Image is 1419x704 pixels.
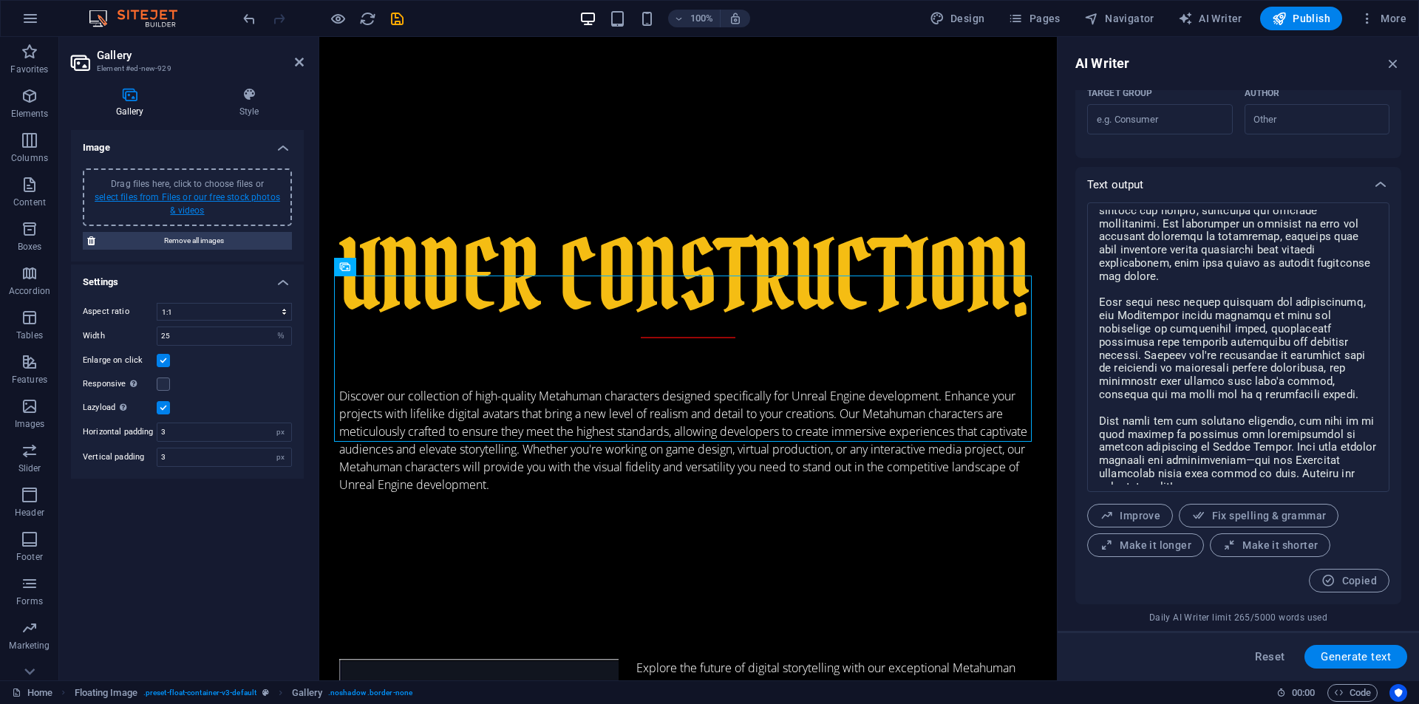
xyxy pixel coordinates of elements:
[1292,684,1315,702] span: 00 00
[359,10,376,27] i: Reload page
[241,10,258,27] i: Undo: Add element (Ctrl+Z)
[18,462,41,474] p: Slider
[16,551,43,563] p: Footer
[95,179,280,216] span: Drag files here, click to choose files or
[9,285,50,297] p: Accordion
[358,10,376,27] button: reload
[1087,504,1173,527] button: Improve
[1334,684,1371,702] span: Code
[1087,533,1204,557] button: Make it longer
[1309,569,1389,592] button: Copied
[1245,87,1280,99] p: Author
[240,10,258,27] button: undo
[1327,684,1378,702] button: Code
[1260,7,1342,30] button: Publish
[1078,7,1160,30] button: Navigator
[1247,645,1293,669] button: Reset
[1222,539,1318,553] span: Make it shorter
[83,428,157,436] label: Horizontal padding
[97,62,274,75] h3: Element #ed-new-929
[1087,177,1144,192] p: Text output
[97,49,304,62] h2: Gallery
[1087,108,1233,131] input: Target group
[1075,167,1401,202] div: Text output
[1360,11,1406,26] span: More
[75,684,412,702] nav: breadcrumb
[1249,109,1361,130] input: AuthorClear
[1075,55,1129,72] h6: AI Writer
[1100,539,1191,553] span: Make it longer
[1255,651,1284,663] span: Reset
[1276,684,1316,702] h6: Session time
[1321,574,1377,588] span: Copied
[1210,533,1330,557] button: Make it shorter
[71,264,304,291] h4: Settings
[83,453,157,461] label: Vertical padding
[262,688,269,697] i: This element is a customizable preset
[292,684,322,702] span: Click to select. Double-click to edit
[1389,684,1407,702] button: Usercentrics
[83,232,292,250] button: Remove all images
[10,64,48,75] p: Favorites
[690,10,714,27] h6: 100%
[1179,504,1338,527] button: Fix spelling & grammar
[83,303,157,321] label: Aspect ratio
[15,418,45,430] p: Images
[18,241,42,253] p: Boxes
[75,684,137,702] span: Click to select. Double-click to edit
[1100,509,1160,523] span: Improve
[83,352,157,369] label: Enlarge on click
[270,423,291,441] div: px
[12,374,47,386] p: Features
[11,152,48,164] p: Columns
[12,684,52,702] a: Click to cancel selection. Double-click to open Pages
[1304,645,1407,669] button: Generate text
[329,10,347,27] button: Click here to leave preview mode and continue editing
[1087,87,1152,99] p: Target group
[194,87,304,118] h4: Style
[388,10,406,27] button: save
[1354,7,1412,30] button: More
[924,7,991,30] button: Design
[1321,651,1391,663] span: Generate text
[1272,11,1330,26] span: Publish
[71,130,304,157] h4: Image
[16,329,43,341] p: Tables
[668,10,721,27] button: 100%
[95,192,280,216] a: select files from Files or our free stock photos & videos
[83,399,157,417] label: Lazyload
[9,640,50,652] p: Marketing
[100,232,287,250] span: Remove all images
[729,12,742,25] i: On resize automatically adjust zoom level to fit chosen device.
[16,595,43,607] p: Forms
[924,7,991,30] div: Design (Ctrl+Alt+Y)
[930,11,985,26] span: Design
[1095,210,1382,485] textarea: Loremip dol sitame co adipisc elitseddoeiu temp inc utlaboreetd Magnaaliq enimadmini, veniamquisn...
[83,375,157,393] label: Responsive
[1008,11,1060,26] span: Pages
[1302,687,1304,698] span: :
[15,507,44,519] p: Header
[328,684,412,702] span: . noshadow .border-none
[1149,612,1327,623] span: Daily AI Writer limit 265/5000 words used
[1084,11,1154,26] span: Navigator
[270,448,291,466] div: px
[389,10,406,27] i: Save (Ctrl+S)
[71,87,194,118] h4: Gallery
[1178,11,1242,26] span: AI Writer
[13,196,46,208] p: Content
[1075,202,1401,604] div: Text output
[1002,7,1066,30] button: Pages
[143,684,256,702] span: . preset-float-container-v3-default
[1172,7,1248,30] button: AI Writer
[1191,509,1326,523] span: Fix spelling & grammar
[83,332,157,340] label: Width
[85,10,196,27] img: Editor Logo
[11,108,49,120] p: Elements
